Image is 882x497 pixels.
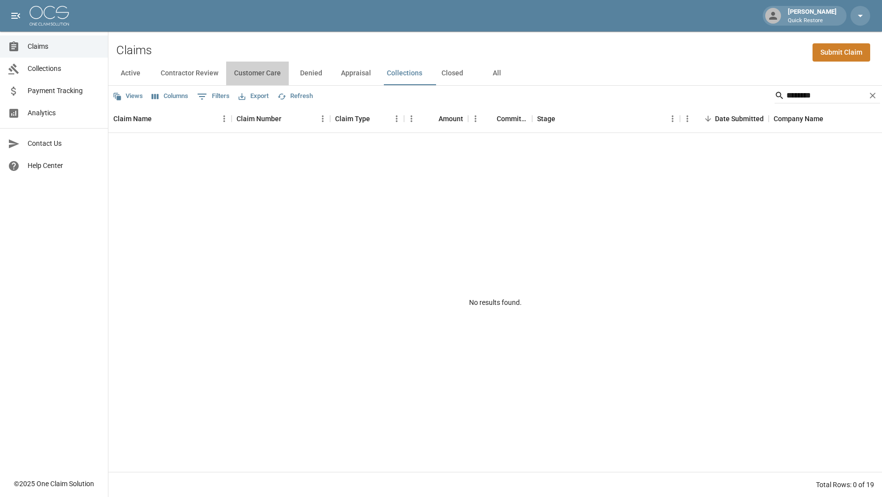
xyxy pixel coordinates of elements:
[475,62,519,85] button: All
[823,112,837,126] button: Sort
[335,105,370,133] div: Claim Type
[468,105,532,133] div: Committed Amount
[28,41,100,52] span: Claims
[865,88,880,103] button: Clear
[715,105,764,133] div: Date Submitted
[404,111,419,126] button: Menu
[379,62,430,85] button: Collections
[6,6,26,26] button: open drawer
[532,105,680,133] div: Stage
[28,64,100,74] span: Collections
[30,6,69,26] img: ocs-logo-white-transparent.png
[281,112,295,126] button: Sort
[28,138,100,149] span: Contact Us
[289,62,333,85] button: Denied
[149,89,191,104] button: Select columns
[774,105,823,133] div: Company Name
[113,105,152,133] div: Claim Name
[217,111,232,126] button: Menu
[116,43,152,58] h2: Claims
[108,62,153,85] button: Active
[110,89,145,104] button: Views
[333,62,379,85] button: Appraisal
[232,105,330,133] div: Claim Number
[152,112,166,126] button: Sort
[680,105,769,133] div: Date Submitted
[665,111,680,126] button: Menu
[28,108,100,118] span: Analytics
[389,111,404,126] button: Menu
[237,105,281,133] div: Claim Number
[788,17,837,25] p: Quick Restore
[555,112,569,126] button: Sort
[816,480,874,490] div: Total Rows: 0 of 19
[108,62,882,85] div: dynamic tabs
[430,62,475,85] button: Closed
[275,89,315,104] button: Refresh
[195,89,232,104] button: Show filters
[315,111,330,126] button: Menu
[28,161,100,171] span: Help Center
[784,7,841,25] div: [PERSON_NAME]
[537,105,555,133] div: Stage
[108,105,232,133] div: Claim Name
[330,105,404,133] div: Claim Type
[425,112,439,126] button: Sort
[108,133,882,472] div: No results found.
[404,105,468,133] div: Amount
[236,89,271,104] button: Export
[153,62,226,85] button: Contractor Review
[28,86,100,96] span: Payment Tracking
[775,88,880,105] div: Search
[483,112,497,126] button: Sort
[813,43,870,62] a: Submit Claim
[497,105,527,133] div: Committed Amount
[226,62,289,85] button: Customer Care
[439,105,463,133] div: Amount
[701,112,715,126] button: Sort
[14,479,94,489] div: © 2025 One Claim Solution
[468,111,483,126] button: Menu
[680,111,695,126] button: Menu
[370,112,384,126] button: Sort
